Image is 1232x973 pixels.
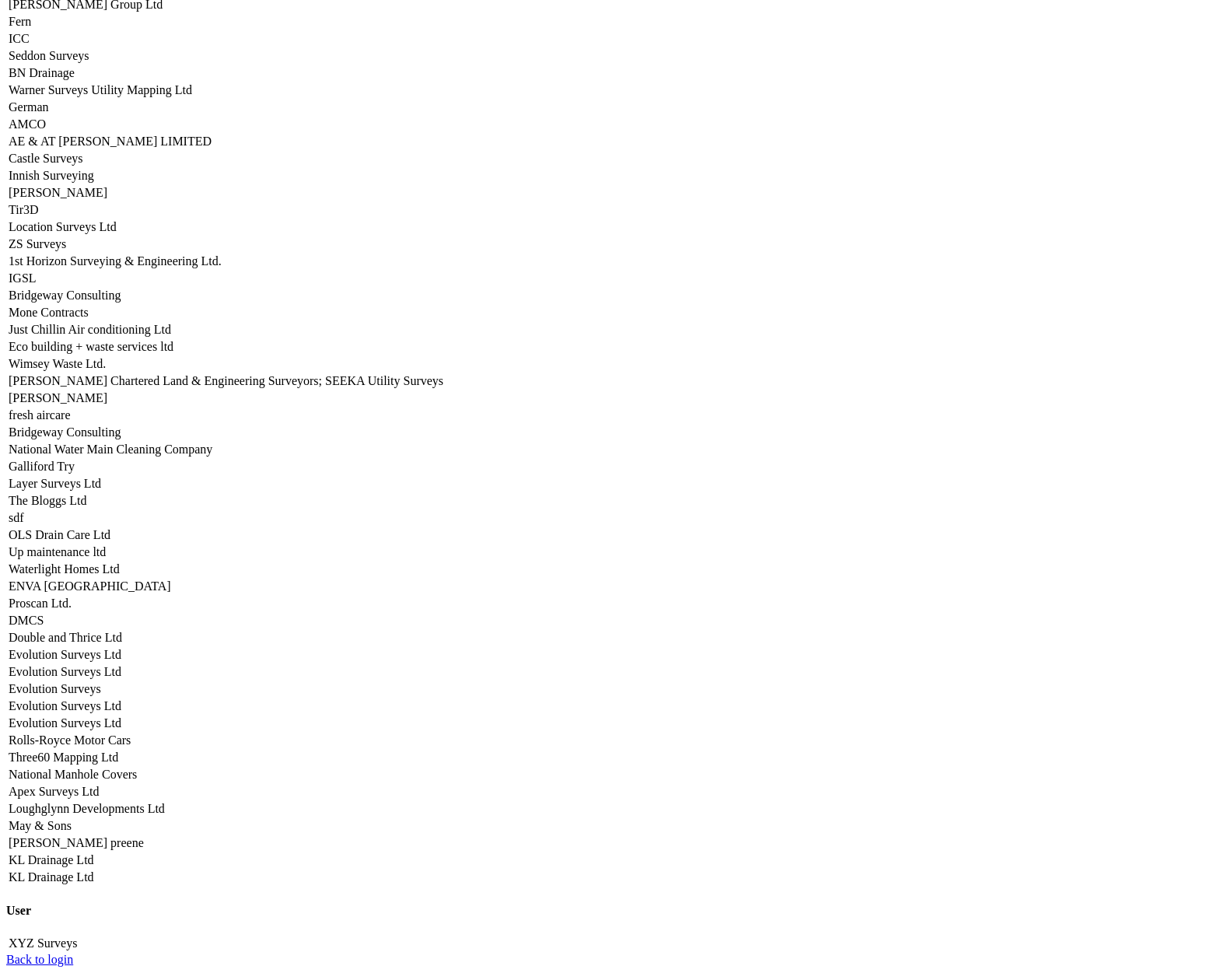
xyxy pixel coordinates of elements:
a: IGSL [9,271,36,285]
a: Warner Surveys Utility Mapping Ltd [9,83,192,96]
a: [PERSON_NAME] [9,186,107,199]
a: sdf [9,511,24,524]
a: Bridgeway Consulting [9,289,121,302]
a: The Bloggs Ltd [9,494,86,507]
a: Location Surveys Ltd [9,220,117,233]
a: [PERSON_NAME] Chartered Land & Engineering Surveyors; SEEKA Utility Surveys [9,374,443,387]
a: fresh aircare [9,408,71,422]
a: Layer Surveys Ltd [9,477,101,490]
a: National Water Main Cleaning Company [9,443,212,456]
a: Mone Contracts [9,306,89,319]
a: Bridgeway Consulting [9,425,121,439]
a: Eco building + waste services ltd [9,340,173,353]
a: ENVA [GEOGRAPHIC_DATA] [9,579,171,593]
a: Loughglynn Developments Ltd [9,802,165,815]
a: ICC [9,32,30,45]
a: Proscan Ltd. [9,597,72,610]
a: Fern [9,15,31,28]
a: DMCS [9,614,44,627]
a: Castle Surveys [9,152,83,165]
a: AE & AT [PERSON_NAME] LIMITED [9,135,212,148]
a: Evolution Surveys Ltd [9,716,121,730]
a: Rolls-Royce Motor Cars [9,733,131,747]
a: Evolution Surveys [9,682,101,695]
a: Evolution Surveys Ltd [9,648,121,661]
a: ZS Surveys [9,237,66,250]
a: KL Drainage Ltd [9,853,94,866]
a: Double and Thrice Ltd [9,631,122,644]
a: Seddon Surveys [9,49,89,62]
a: National Manhole Covers [9,768,137,781]
a: Up maintenance ltd [9,545,106,558]
a: [PERSON_NAME] preene [9,836,144,849]
a: [PERSON_NAME] [9,391,107,404]
a: Waterlight Homes Ltd [9,562,120,576]
a: KL Drainage Ltd [9,870,94,884]
a: XYZ Surveys [9,936,77,950]
a: May & Sons [9,819,72,832]
a: Evolution Surveys Ltd [9,699,121,712]
a: Evolution Surveys Ltd [9,665,121,678]
a: BN Drainage [9,66,75,79]
a: Apex Surveys Ltd [9,785,99,798]
a: Innish Surveying [9,169,94,182]
a: Back to login [6,953,73,966]
a: German [9,100,49,114]
a: Just Chillin Air conditioning Ltd [9,323,171,336]
a: 1st Horizon Surveying & Engineering Ltd. [9,254,222,268]
a: AMCO [9,117,46,131]
a: Wimsey Waste Ltd. [9,357,106,370]
a: OLS Drain Care Ltd [9,528,110,541]
a: Tir3D [9,203,39,216]
h4: User [6,904,1226,918]
a: Three60 Mapping Ltd [9,751,118,764]
a: Galliford Try [9,460,75,473]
